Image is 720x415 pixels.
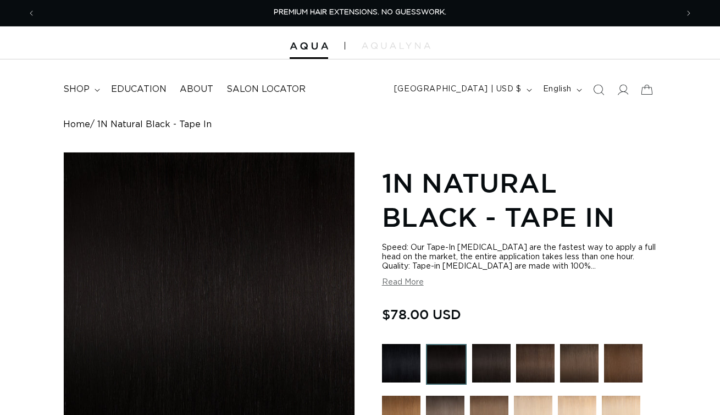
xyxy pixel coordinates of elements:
[560,344,599,390] a: 4AB Medium Ash Brown - Hand Tied Weft
[63,84,90,95] span: shop
[426,344,467,390] a: 1N Natural Black - Tape In
[586,78,611,102] summary: Search
[19,3,43,24] button: Previous announcement
[274,9,446,16] span: PREMIUM HAIR EXTENSIONS. NO GUESSWORK.
[677,3,701,24] button: Next announcement
[382,243,657,271] div: Speed: Our Tape-In [MEDICAL_DATA] are the fastest way to apply a full head on the market, the ent...
[220,77,312,102] a: Salon Locator
[63,119,90,130] a: Home
[362,42,430,49] img: aqualyna.com
[382,166,657,234] h1: 1N Natural Black - Tape In
[472,344,511,390] a: 1B Soft Black - Tape In
[290,42,328,50] img: Aqua Hair Extensions
[536,79,586,100] button: English
[226,84,306,95] span: Salon Locator
[180,84,213,95] span: About
[604,344,643,383] img: 4 Medium Brown - Tape In
[543,84,572,95] span: English
[516,344,555,383] img: 2 Dark Brown - Tape In
[604,344,643,390] a: 4 Medium Brown - Tape In
[382,304,461,325] span: $78.00 USD
[560,344,599,383] img: 4AB Medium Ash Brown - Hand Tied Weft
[97,119,212,130] span: 1N Natural Black - Tape In
[382,344,420,390] a: 1 Black - Tape In
[57,77,104,102] summary: shop
[382,278,424,287] button: Read More
[63,119,657,130] nav: breadcrumbs
[426,344,467,385] img: 1N Natural Black - Tape In
[173,77,220,102] a: About
[394,84,522,95] span: [GEOGRAPHIC_DATA] | USD $
[387,79,536,100] button: [GEOGRAPHIC_DATA] | USD $
[111,84,167,95] span: Education
[516,344,555,390] a: 2 Dark Brown - Tape In
[382,344,420,383] img: 1 Black - Tape In
[472,344,511,383] img: 1B Soft Black - Tape In
[104,77,173,102] a: Education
